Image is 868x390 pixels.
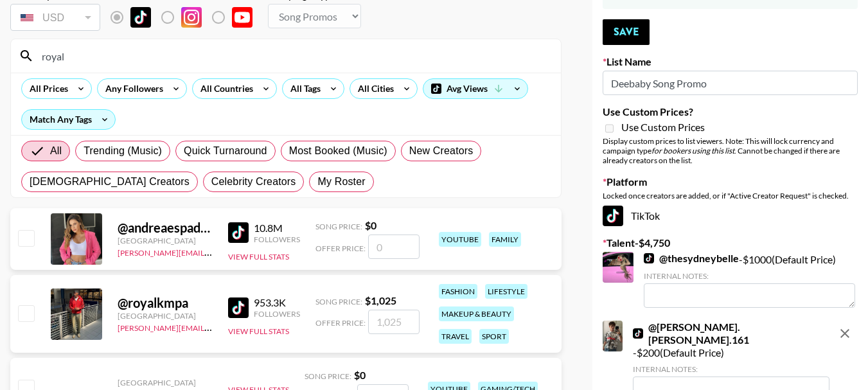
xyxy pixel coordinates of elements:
[130,7,151,28] img: TikTok
[317,174,365,190] span: My Roster
[254,309,300,319] div: Followers
[603,136,858,165] div: Display custom prices to list viewers. Note: This will lock currency and campaign type . Cannot b...
[118,321,369,333] a: [PERSON_NAME][EMAIL_ADDRESS][PERSON_NAME][DOMAIN_NAME]
[118,220,213,236] div: @ andreaespadatv
[315,222,362,231] span: Song Price:
[184,143,267,159] span: Quick Turnaround
[633,321,829,346] a: @[PERSON_NAME].[PERSON_NAME].161
[118,311,213,321] div: [GEOGRAPHIC_DATA]
[181,7,202,28] img: Instagram
[489,232,521,247] div: family
[603,206,623,226] img: TikTok
[651,146,734,155] em: for bookers using this list
[228,297,249,318] img: TikTok
[439,306,514,321] div: makeup & beauty
[84,143,162,159] span: Trending (Music)
[315,318,366,328] span: Offer Price:
[283,79,323,98] div: All Tags
[633,364,829,374] div: Internal Notes:
[118,295,213,311] div: @ royalkmpa
[232,7,252,28] img: YouTube
[479,329,509,344] div: sport
[603,206,858,226] div: TikTok
[621,121,705,134] span: Use Custom Prices
[423,79,527,98] div: Avg Views
[254,222,300,235] div: 10.8M
[368,310,420,334] input: 1,025
[211,174,296,190] span: Celebrity Creators
[22,110,115,129] div: Match Any Tags
[228,222,249,243] img: TikTok
[365,294,396,306] strong: $ 1,025
[98,79,166,98] div: Any Followers
[644,253,654,263] img: TikTok
[305,371,351,381] span: Song Price:
[118,245,308,258] a: [PERSON_NAME][EMAIL_ADDRESS][DOMAIN_NAME]
[603,191,858,200] div: Locked once creators are added, or if "Active Creator Request" is checked.
[22,79,71,98] div: All Prices
[485,284,527,299] div: lifestyle
[439,284,477,299] div: fashion
[439,232,481,247] div: youtube
[603,105,858,118] label: Use Custom Prices?
[365,219,376,231] strong: $ 0
[289,143,387,159] span: Most Booked (Music)
[118,236,213,245] div: [GEOGRAPHIC_DATA]
[354,369,366,381] strong: $ 0
[644,252,855,308] div: - $ 1000 (Default Price)
[603,19,650,45] button: Save
[603,55,858,68] label: List Name
[633,328,643,339] img: TikTok
[315,297,362,306] span: Song Price:
[368,235,420,259] input: 0
[50,143,62,159] span: All
[228,326,289,336] button: View Full Stats
[193,79,256,98] div: All Countries
[315,244,366,253] span: Offer Price:
[603,175,858,188] label: Platform
[409,143,474,159] span: New Creators
[644,271,855,281] div: Internal Notes:
[111,4,263,31] div: Remove selected talent to change platforms
[254,296,300,309] div: 953.3K
[350,79,396,98] div: All Cities
[13,6,98,29] div: USD
[228,252,289,261] button: View Full Stats
[439,329,472,344] div: travel
[30,174,190,190] span: [DEMOGRAPHIC_DATA] Creators
[603,236,858,249] label: Talent - $ 4,750
[644,252,739,265] a: @thesydneybelle
[34,46,553,66] input: Search by User Name
[118,378,213,387] div: [GEOGRAPHIC_DATA]
[10,1,100,33] div: Remove selected talent to change your currency
[254,235,300,244] div: Followers
[832,321,858,346] button: remove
